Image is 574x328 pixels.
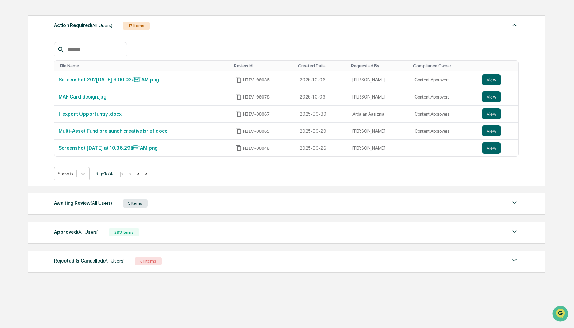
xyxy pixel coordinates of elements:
td: [PERSON_NAME] [348,123,410,140]
td: 2025-09-29 [295,123,348,140]
button: < [127,171,134,177]
div: 293 Items [109,228,139,236]
span: Page 1 of 4 [95,171,113,177]
a: Powered byPylon [49,118,84,123]
button: View [482,108,501,119]
div: Toggle SortBy [413,63,475,68]
img: caret [510,198,519,207]
div: 🖐️ [7,88,13,94]
div: Action Required [54,21,113,30]
span: HIIV-00086 [243,77,270,83]
button: Start new chat [118,55,127,64]
span: HIIV-00065 [243,128,270,134]
span: Data Lookup [14,101,44,108]
button: |< [118,171,126,177]
span: (All Users) [77,229,99,235]
a: MAF Card design.jpg [59,94,107,100]
a: View [482,91,514,102]
img: 1746055101610-c473b297-6a78-478c-a979-82029cc54cd1 [7,53,20,66]
div: 31 Items [135,257,162,265]
div: 🗄️ [51,88,56,94]
td: [PERSON_NAME] [348,88,410,106]
div: Awaiting Review [54,198,112,208]
div: We're available if you need us! [24,60,88,66]
a: View [482,142,514,154]
button: View [482,91,501,102]
div: 🔎 [7,102,13,107]
a: View [482,125,514,136]
div: Toggle SortBy [234,63,293,68]
span: Preclearance [14,88,45,95]
img: caret [510,227,519,236]
a: Multi-Asset Fund prelaunch creative brief.docx [59,128,167,134]
span: Copy Id [235,111,242,117]
div: Approved [54,227,99,236]
div: 5 Items [123,199,148,208]
div: Toggle SortBy [351,63,408,68]
td: 2025-10-03 [295,88,348,106]
span: Copy Id [235,77,242,83]
td: [PERSON_NAME] [348,140,410,156]
div: Toggle SortBy [298,63,346,68]
a: Screenshot [DATE] at 10.36.29â¯AM.png [59,145,158,151]
td: 2025-09-30 [295,106,348,123]
span: HIIV-00067 [243,111,270,117]
a: 🖐️Preclearance [4,85,48,97]
div: Toggle SortBy [484,63,515,68]
td: 2025-10-06 [295,71,348,88]
img: caret [510,21,519,29]
td: [PERSON_NAME] [348,71,410,88]
span: Copy Id [235,94,242,100]
button: >| [142,171,150,177]
span: HIIV-00078 [243,94,270,100]
td: Content Approvers [410,106,478,123]
td: Content Approvers [410,88,478,106]
p: How can we help? [7,15,127,26]
span: (All Users) [103,258,125,264]
a: Flexport Opportuntiy .docx [59,111,122,117]
td: Content Approvers [410,71,478,88]
span: Pylon [69,118,84,123]
a: View [482,108,514,119]
div: 17 Items [123,22,150,30]
span: Copy Id [235,145,242,151]
a: Screenshot 202[DATE] 9.00.03â¯AM.png [59,77,159,83]
button: View [482,74,501,85]
span: Attestations [57,88,86,95]
td: Ardalan Aaziznia [348,106,410,123]
iframe: Open customer support [552,305,571,324]
span: HIIV-00048 [243,146,270,151]
a: View [482,74,514,85]
a: 🔎Data Lookup [4,98,47,111]
div: Toggle SortBy [60,63,229,68]
span: (All Users) [91,200,112,206]
div: Rejected & Cancelled [54,256,125,265]
td: Content Approvers [410,123,478,140]
button: > [135,171,142,177]
div: Start new chat [24,53,114,60]
a: 🗄️Attestations [48,85,89,97]
button: View [482,125,501,136]
span: Copy Id [235,128,242,134]
button: View [482,142,501,154]
img: caret [510,256,519,265]
td: 2025-09-26 [295,140,348,156]
span: (All Users) [91,23,113,28]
